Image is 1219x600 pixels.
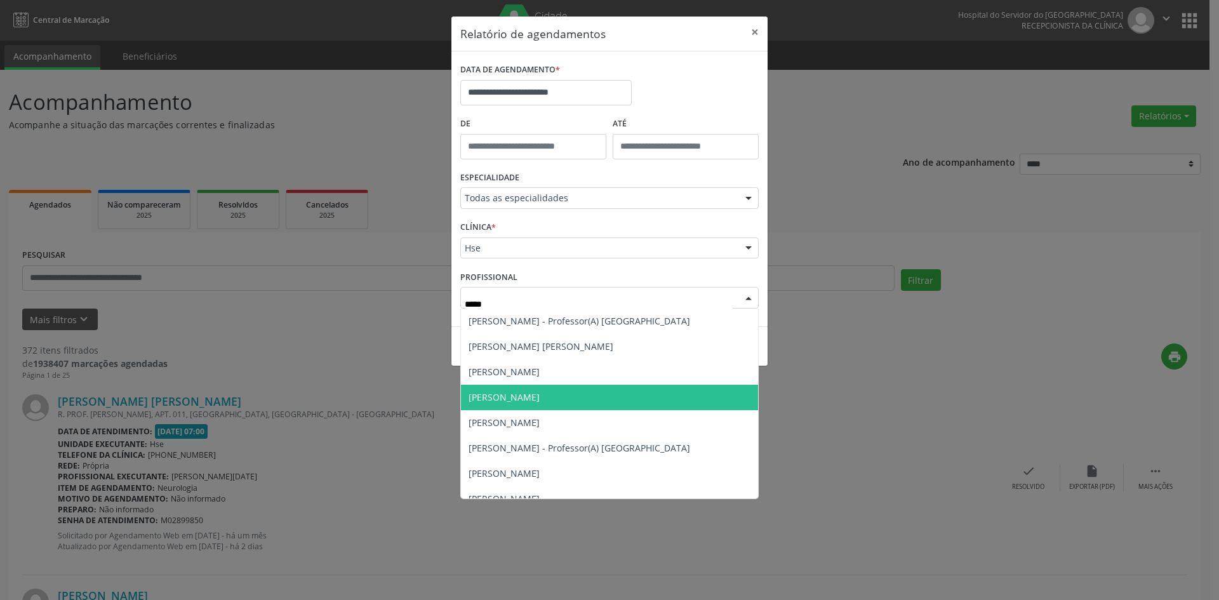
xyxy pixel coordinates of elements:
[460,218,496,237] label: CLÍNICA
[460,168,519,188] label: ESPECIALIDADE
[465,192,733,204] span: Todas as especialidades
[469,366,540,378] span: [PERSON_NAME]
[469,340,613,352] span: [PERSON_NAME] [PERSON_NAME]
[460,267,517,287] label: PROFISSIONAL
[469,417,540,429] span: [PERSON_NAME]
[469,391,540,403] span: [PERSON_NAME]
[465,242,733,255] span: Hse
[613,114,759,134] label: ATÉ
[742,17,768,48] button: Close
[469,442,690,454] span: [PERSON_NAME] - Professor(A) [GEOGRAPHIC_DATA]
[460,60,560,80] label: DATA DE AGENDAMENTO
[469,493,540,505] span: [PERSON_NAME]
[460,114,606,134] label: De
[469,315,690,327] span: [PERSON_NAME] - Professor(A) [GEOGRAPHIC_DATA]
[460,25,606,42] h5: Relatório de agendamentos
[469,467,540,479] span: [PERSON_NAME]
